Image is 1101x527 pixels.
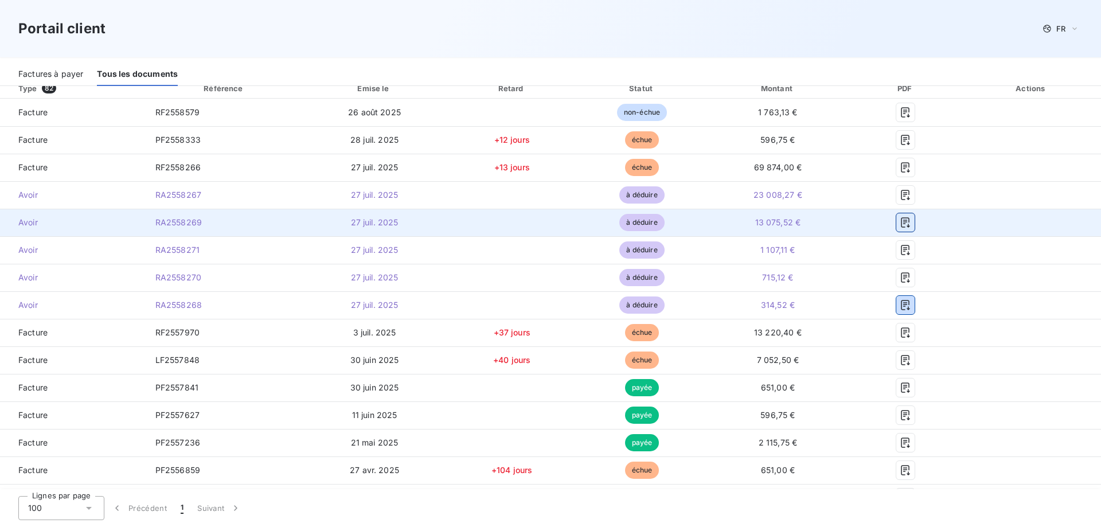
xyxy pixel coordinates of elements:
[155,300,202,310] span: RA2558268
[757,355,799,365] span: 7 052,50 €
[9,437,137,448] span: Facture
[619,186,664,204] span: à déduire
[9,244,137,256] span: Avoir
[753,190,802,200] span: 23 008,27 €
[625,379,659,396] span: payée
[619,241,664,259] span: à déduire
[350,355,399,365] span: 30 juin 2025
[9,272,137,283] span: Avoir
[28,502,42,514] span: 100
[9,189,137,201] span: Avoir
[9,162,137,173] span: Facture
[18,18,106,39] h3: Portail client
[1056,24,1065,33] span: FR
[494,162,530,172] span: +13 jours
[155,217,202,227] span: RA2558269
[305,83,444,94] div: Émise le
[761,300,795,310] span: 314,52 €
[625,324,659,341] span: échue
[758,107,798,117] span: 1 763,13 €
[350,135,399,145] span: 28 juil. 2025
[625,407,659,424] span: payée
[9,409,137,421] span: Facture
[9,299,137,311] span: Avoir
[155,382,198,392] span: PF2557841
[351,245,399,255] span: 27 juil. 2025
[625,352,659,369] span: échue
[619,296,664,314] span: à déduire
[9,382,137,393] span: Facture
[353,327,396,337] span: 3 juil. 2025
[9,464,137,476] span: Facture
[493,355,530,365] span: +40 jours
[761,465,795,475] span: 651,00 €
[965,83,1099,94] div: Actions
[580,83,704,94] div: Statut
[181,502,183,514] span: 1
[494,327,530,337] span: +37 jours
[625,434,659,451] span: payée
[351,190,399,200] span: 27 juil. 2025
[155,438,200,447] span: PF2557236
[754,327,802,337] span: 13 220,40 €
[350,465,399,475] span: 27 avr. 2025
[9,217,137,228] span: Avoir
[155,135,201,145] span: PF2558333
[9,327,137,338] span: Facture
[174,496,190,520] button: 1
[448,83,576,94] div: Retard
[760,410,795,420] span: 596,75 €
[351,438,399,447] span: 21 mai 2025
[351,162,399,172] span: 27 juil. 2025
[155,107,200,117] span: RF2558579
[755,217,801,227] span: 13 075,52 €
[351,217,399,227] span: 27 juil. 2025
[155,245,200,255] span: RA2558271
[350,382,399,392] span: 30 juin 2025
[204,84,243,93] div: Référence
[761,382,795,392] span: 651,00 €
[9,134,137,146] span: Facture
[155,410,200,420] span: PF2557627
[617,104,667,121] span: non-échue
[625,131,659,149] span: échue
[760,245,795,255] span: 1 107,11 €
[625,462,659,479] span: échue
[348,107,401,117] span: 26 août 2025
[97,62,178,86] div: Tous les documents
[760,135,795,145] span: 596,75 €
[104,496,174,520] button: Précédent
[155,327,200,337] span: RF2557970
[42,83,56,93] span: 82
[852,83,959,94] div: PDF
[18,62,83,86] div: Factures à payer
[9,107,137,118] span: Facture
[709,83,848,94] div: Montant
[351,272,399,282] span: 27 juil. 2025
[625,159,659,176] span: échue
[619,214,664,231] span: à déduire
[494,135,530,145] span: +12 jours
[762,272,793,282] span: 715,12 €
[619,269,664,286] span: à déduire
[155,272,201,282] span: RA2558270
[155,190,201,200] span: RA2558267
[759,438,798,447] span: 2 115,75 €
[155,465,200,475] span: PF2556859
[352,410,397,420] span: 11 juin 2025
[155,162,201,172] span: RF2558266
[155,355,200,365] span: LF2557848
[9,354,137,366] span: Facture
[754,162,802,172] span: 69 874,00 €
[190,496,248,520] button: Suivant
[351,300,399,310] span: 27 juil. 2025
[491,465,533,475] span: +104 jours
[11,83,144,94] div: Type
